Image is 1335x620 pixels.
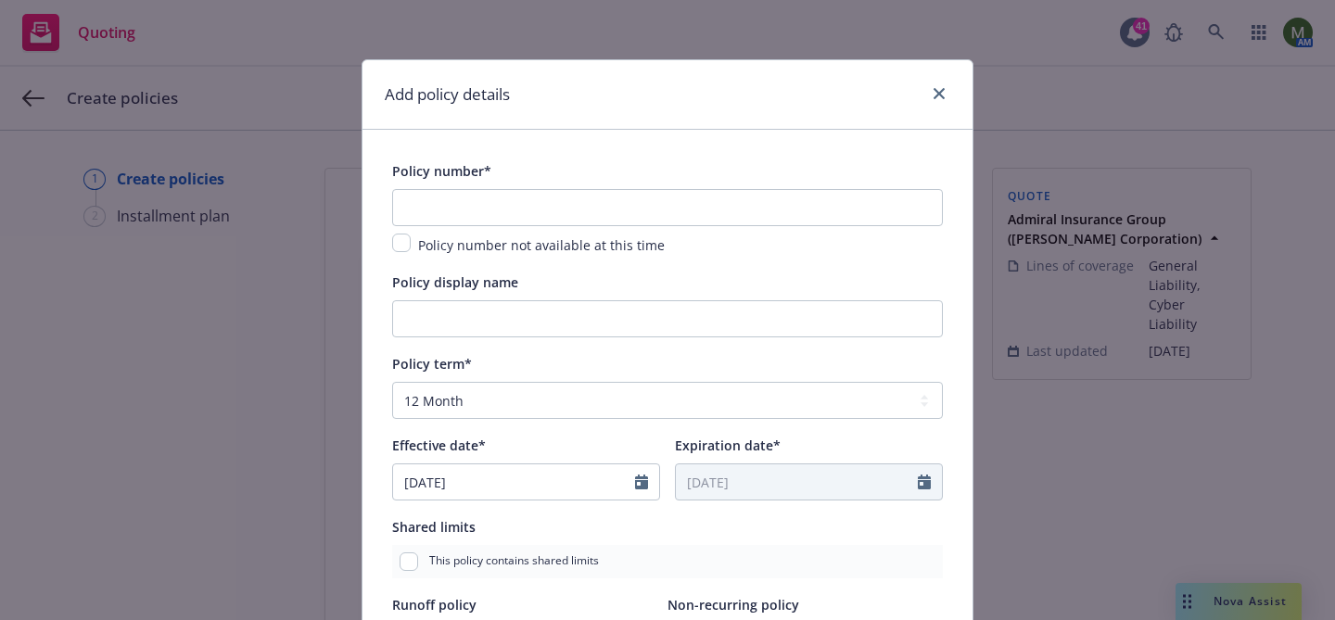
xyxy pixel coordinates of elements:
h1: Add policy details [385,82,510,107]
span: Effective date* [392,437,486,454]
span: Policy number* [392,162,491,180]
span: Policy number not available at this time [418,236,665,254]
svg: Calendar [635,474,648,489]
svg: Calendar [918,474,931,489]
span: Policy display name [392,273,518,291]
input: MM/DD/YYYY [393,464,635,500]
span: Policy term* [392,355,472,373]
span: Runoff policy [392,596,477,614]
a: close [928,82,950,105]
div: This policy contains shared limits [392,545,943,578]
span: Non-recurring policy [667,596,799,614]
input: MM/DD/YYYY [676,464,918,500]
span: Shared limits [392,518,476,536]
span: Expiration date* [675,437,781,454]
